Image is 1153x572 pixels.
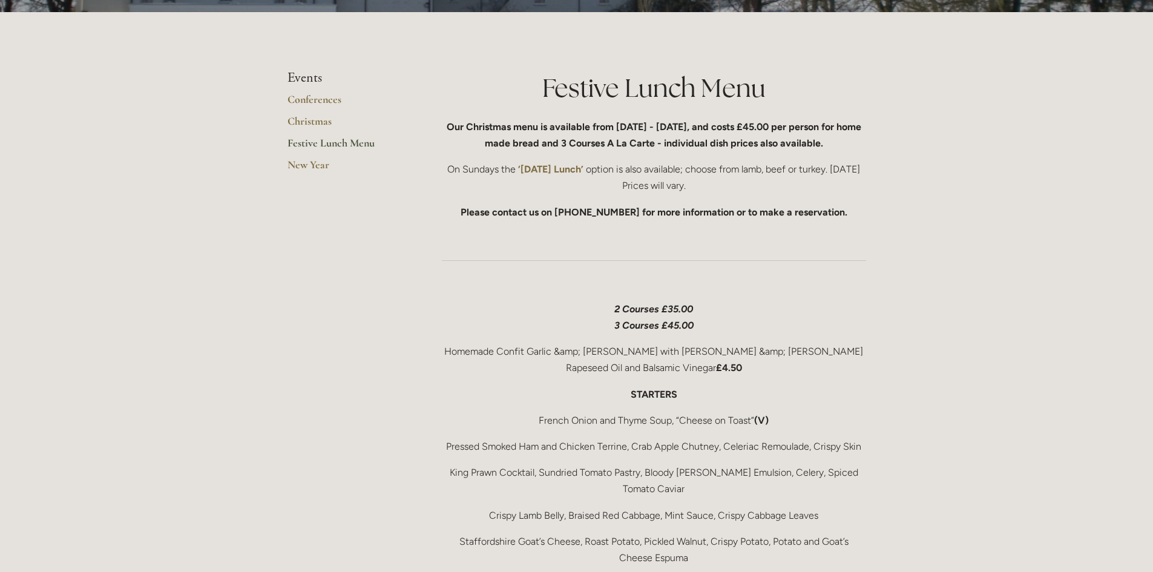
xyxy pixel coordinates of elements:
[442,464,866,497] p: King Prawn Cocktail, Sundried Tomato Pastry, Bloody [PERSON_NAME] Emulsion, Celery, Spiced Tomato...
[442,438,866,455] p: Pressed Smoked Ham and Chicken Terrine, Crab Apple Chutney, Celeriac Remoulade, Crispy Skin
[442,412,866,429] p: French Onion and Thyme Soup, “Cheese on Toast”
[518,163,583,175] strong: ‘[DATE] Lunch’
[287,70,403,86] li: Events
[754,415,769,426] strong: (V)
[461,206,847,218] strong: Please contact us on [PHONE_NUMBER] for more information or to make a reservation.
[442,161,866,194] p: On Sundays the option is also available; choose from lamb, beef or turkey. [DATE] Prices will vary.
[442,343,866,376] p: Homemade Confit Garlic &amp; [PERSON_NAME] with [PERSON_NAME] &amp; [PERSON_NAME] Rapeseed Oil an...
[447,121,864,149] strong: Our Christmas menu is available from [DATE] - [DATE], and costs £45.00 per person for home made b...
[614,303,694,331] em: 2 Courses £35.00 3 Courses £45.00
[287,136,403,158] a: Festive Lunch Menu
[716,362,742,373] strong: £4.50
[287,158,403,180] a: New Year
[287,114,403,136] a: Christmas
[442,70,866,106] h1: Festive Lunch Menu
[516,163,586,175] a: ‘[DATE] Lunch’
[631,389,677,400] strong: STARTERS
[442,507,866,524] p: Crispy Lamb Belly, Braised Red Cabbage, Mint Sauce, Crispy Cabbage Leaves
[442,533,866,566] p: Staffordshire Goat’s Cheese, Roast Potato, Pickled Walnut, Crispy Potato, Potato and Goat’s Chees...
[287,93,403,114] a: Conferences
